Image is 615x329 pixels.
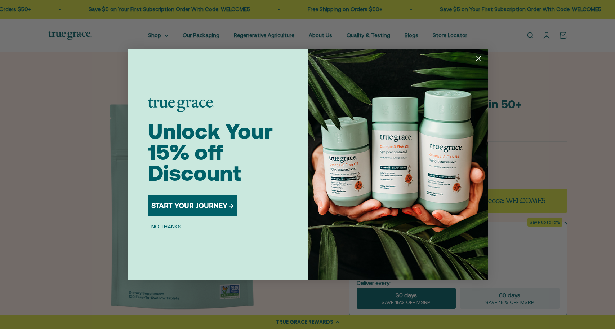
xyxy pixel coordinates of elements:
[308,49,488,280] img: 098727d5-50f8-4f9b-9554-844bb8da1403.jpeg
[148,195,237,216] button: START YOUR JOURNEY →
[148,222,185,231] button: NO THANKS
[148,98,214,112] img: logo placeholder
[472,52,485,65] button: Close dialog
[148,119,273,185] span: Unlock Your 15% off Discount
